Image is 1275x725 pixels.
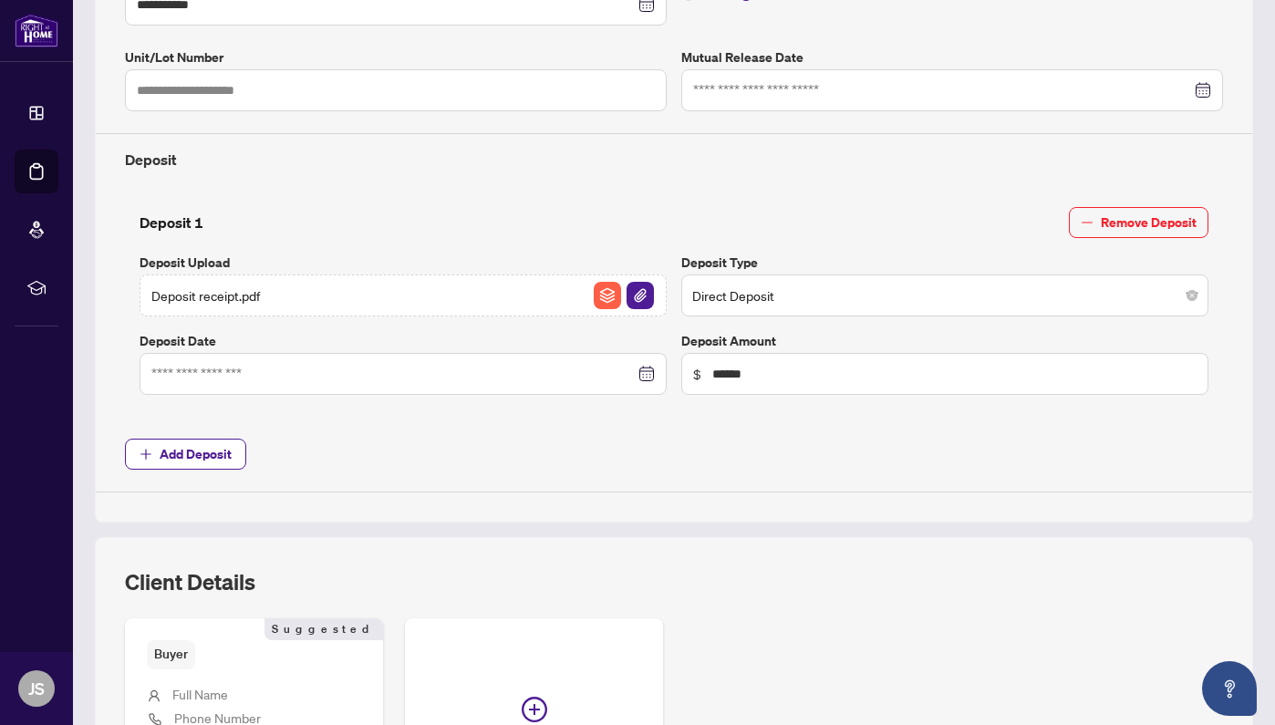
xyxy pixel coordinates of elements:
[151,285,260,306] span: Deposit receipt.pdf
[140,253,667,273] label: Deposit Upload
[1187,290,1197,301] span: close-circle
[125,149,1223,171] h4: Deposit
[125,47,667,67] label: Unit/Lot Number
[264,618,383,640] span: Suggested
[1081,216,1094,229] span: minus
[626,281,655,310] button: File Attachement
[147,640,195,668] span: Buyer
[140,274,667,316] span: Deposit receipt.pdfFile ArchiveFile Attachement
[681,331,1208,351] label: Deposit Amount
[681,47,1223,67] label: Mutual Release Date
[1069,207,1208,238] button: Remove Deposit
[28,676,45,701] span: JS
[140,331,667,351] label: Deposit Date
[160,440,232,469] span: Add Deposit
[681,253,1208,273] label: Deposit Type
[140,212,203,233] h4: Deposit 1
[140,448,152,461] span: plus
[125,567,255,596] h2: Client Details
[15,14,58,47] img: logo
[594,282,621,309] img: File Archive
[125,439,246,470] button: Add Deposit
[1101,208,1197,237] span: Remove Deposit
[627,282,654,309] img: File Attachement
[692,278,1197,313] span: Direct Deposit
[593,281,622,310] button: File Archive
[1202,661,1257,716] button: Open asap
[522,697,547,722] span: plus-circle
[172,686,228,702] span: Full Name
[693,364,701,384] span: $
